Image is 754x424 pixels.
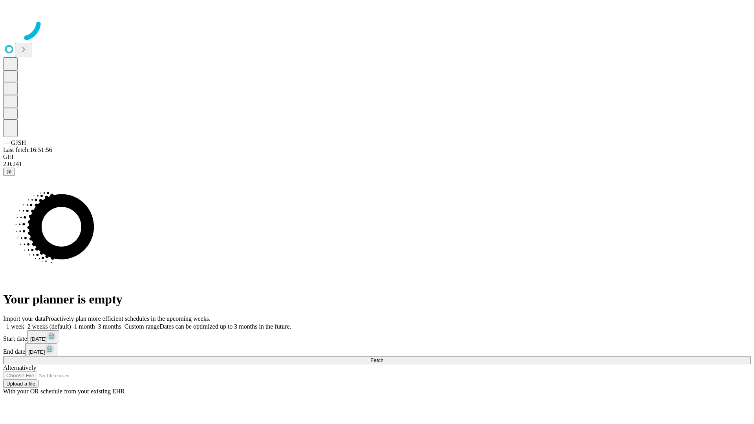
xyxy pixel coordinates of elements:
[3,315,46,322] span: Import your data
[3,168,15,176] button: @
[11,139,26,146] span: GJSH
[3,388,125,395] span: With your OR schedule from your existing EHR
[3,330,751,343] div: Start date
[6,323,24,330] span: 1 week
[25,343,57,356] button: [DATE]
[3,343,751,356] div: End date
[370,357,383,363] span: Fetch
[3,146,52,153] span: Last fetch: 16:51:56
[27,330,59,343] button: [DATE]
[3,380,38,388] button: Upload a file
[27,323,71,330] span: 2 weeks (default)
[28,349,45,355] span: [DATE]
[3,292,751,307] h1: Your planner is empty
[6,169,12,175] span: @
[159,323,291,330] span: Dates can be optimized up to 3 months in the future.
[46,315,210,322] span: Proactively plan more efficient schedules in the upcoming weeks.
[74,323,95,330] span: 1 month
[124,323,159,330] span: Custom range
[3,356,751,364] button: Fetch
[3,154,751,161] div: GEI
[3,364,36,371] span: Alternatively
[98,323,121,330] span: 3 months
[30,336,47,342] span: [DATE]
[3,161,751,168] div: 2.0.241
